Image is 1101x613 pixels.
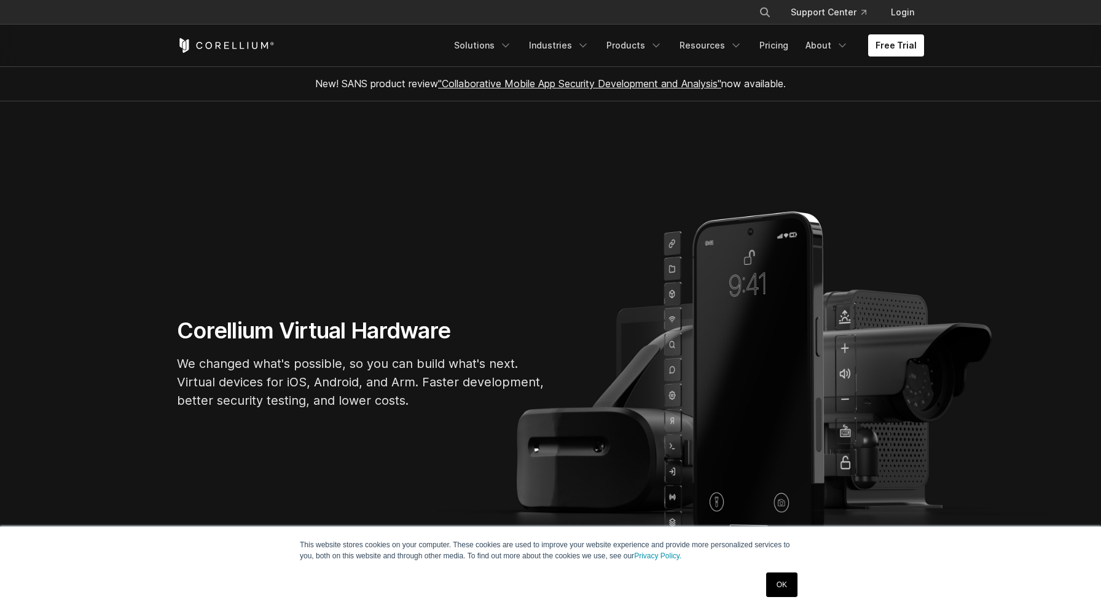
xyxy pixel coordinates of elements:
[599,34,670,57] a: Products
[447,34,519,57] a: Solutions
[766,572,797,597] a: OK
[881,1,924,23] a: Login
[744,1,924,23] div: Navigation Menu
[315,77,786,90] span: New! SANS product review now available.
[754,1,776,23] button: Search
[438,77,721,90] a: "Collaborative Mobile App Security Development and Analysis"
[868,34,924,57] a: Free Trial
[177,38,275,53] a: Corellium Home
[177,354,546,410] p: We changed what's possible, so you can build what's next. Virtual devices for iOS, Android, and A...
[672,34,750,57] a: Resources
[177,317,546,345] h1: Corellium Virtual Hardware
[798,34,856,57] a: About
[752,34,796,57] a: Pricing
[522,34,597,57] a: Industries
[300,539,801,561] p: This website stores cookies on your computer. These cookies are used to improve your website expe...
[634,552,681,560] a: Privacy Policy.
[447,34,924,57] div: Navigation Menu
[781,1,876,23] a: Support Center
